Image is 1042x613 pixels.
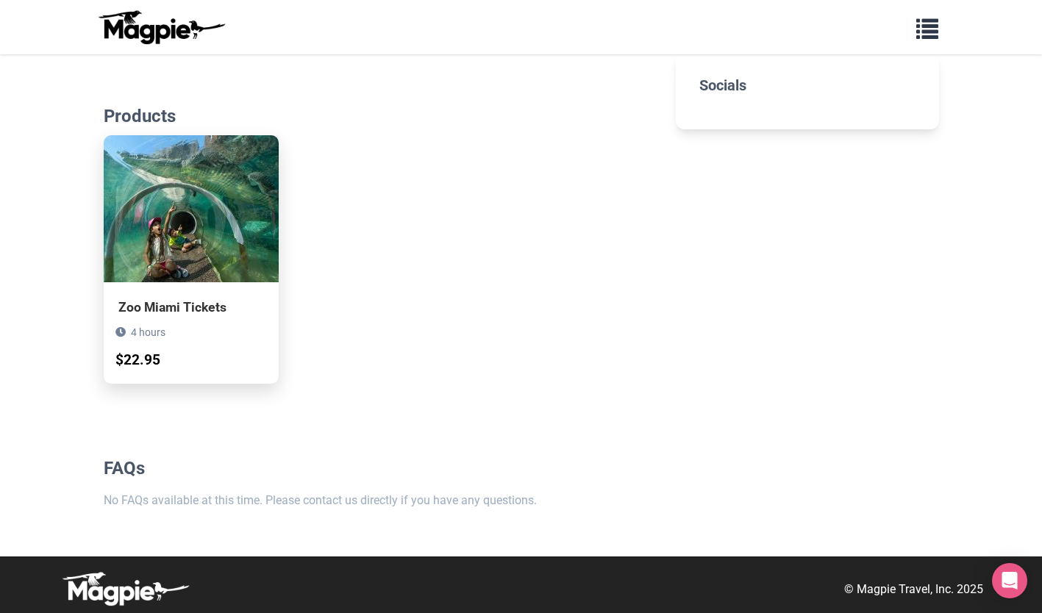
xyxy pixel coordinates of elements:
[95,10,227,45] img: logo-ab69f6fb50320c5b225c76a69d11143b.png
[992,563,1027,598] div: Open Intercom Messenger
[699,76,915,94] h2: Socials
[59,571,191,606] img: logo-white-d94fa1abed81b67a048b3d0f0ab5b955.png
[115,349,160,372] div: $22.95
[104,491,653,510] p: No FAQs available at this time. Please contact us directly if you have any questions.
[104,458,653,479] h2: FAQs
[104,135,279,384] a: Zoo Miami Tickets 4 hours $22.95
[104,135,279,282] img: Zoo Miami Tickets
[118,297,264,318] div: Zoo Miami Tickets
[844,580,983,599] p: © Magpie Travel, Inc. 2025
[104,106,653,127] h2: Products
[131,326,165,338] span: 4 hours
